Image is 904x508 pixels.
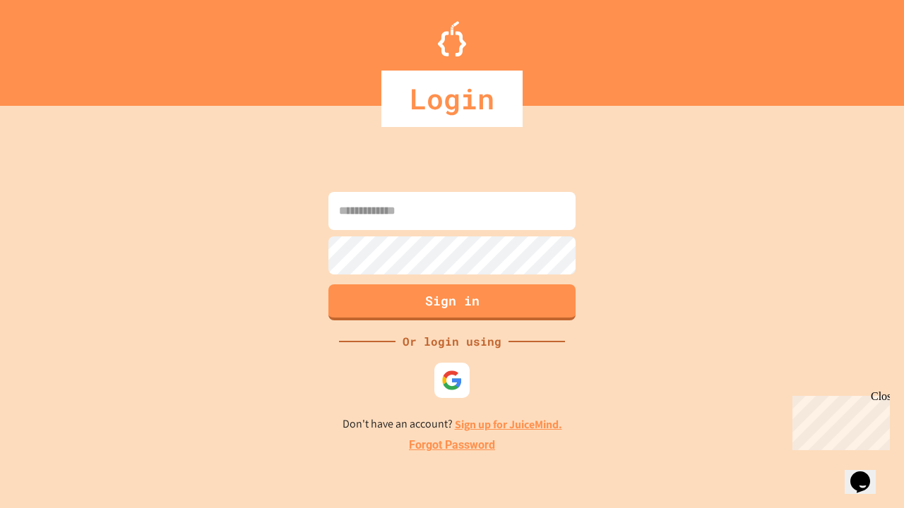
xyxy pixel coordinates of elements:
iframe: chat widget [845,452,890,494]
div: Login [381,71,523,127]
a: Sign up for JuiceMind. [455,417,562,432]
button: Sign in [328,284,576,320]
div: Chat with us now!Close [6,6,97,90]
div: Or login using [395,333,509,350]
iframe: chat widget [787,390,890,450]
p: Don't have an account? [343,416,562,433]
img: Logo.svg [438,21,466,56]
a: Forgot Password [409,437,495,454]
img: google-icon.svg [441,370,463,391]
